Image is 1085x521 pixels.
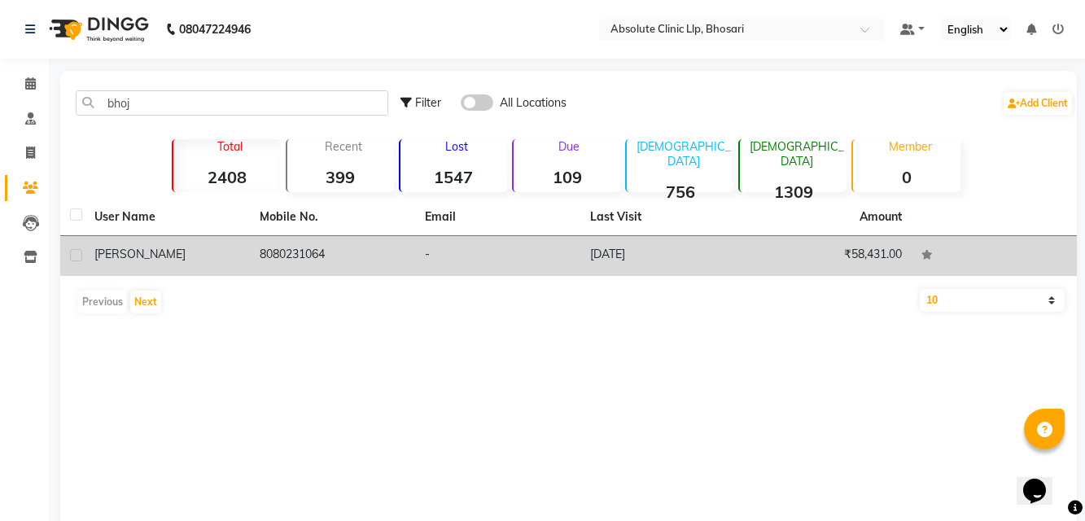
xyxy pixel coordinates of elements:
th: Mobile No. [250,199,415,236]
span: Filter [415,95,441,110]
p: [DEMOGRAPHIC_DATA] [633,139,733,169]
strong: 2408 [173,167,280,187]
strong: 756 [627,182,733,202]
strong: 1309 [740,182,847,202]
span: All Locations [500,94,567,112]
td: 8080231064 [250,236,415,276]
img: logo [42,7,153,52]
td: [DATE] [580,236,746,276]
button: Next [130,291,161,313]
strong: 399 [287,167,394,187]
th: Email [415,199,580,236]
p: Due [517,139,620,154]
p: Lost [407,139,507,154]
p: Total [180,139,280,154]
th: Last Visit [580,199,746,236]
p: Recent [294,139,394,154]
a: Add Client [1004,92,1072,115]
strong: 0 [853,167,960,187]
span: [PERSON_NAME] [94,247,186,261]
b: 08047224946 [179,7,251,52]
strong: 109 [514,167,620,187]
strong: 1547 [400,167,507,187]
th: Amount [850,199,912,235]
td: - [415,236,580,276]
input: Search by Name/Mobile/Email/Code [76,90,388,116]
th: User Name [85,199,250,236]
iframe: chat widget [1017,456,1069,505]
p: Member [860,139,960,154]
p: [DEMOGRAPHIC_DATA] [746,139,847,169]
td: ₹58,431.00 [746,236,912,276]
